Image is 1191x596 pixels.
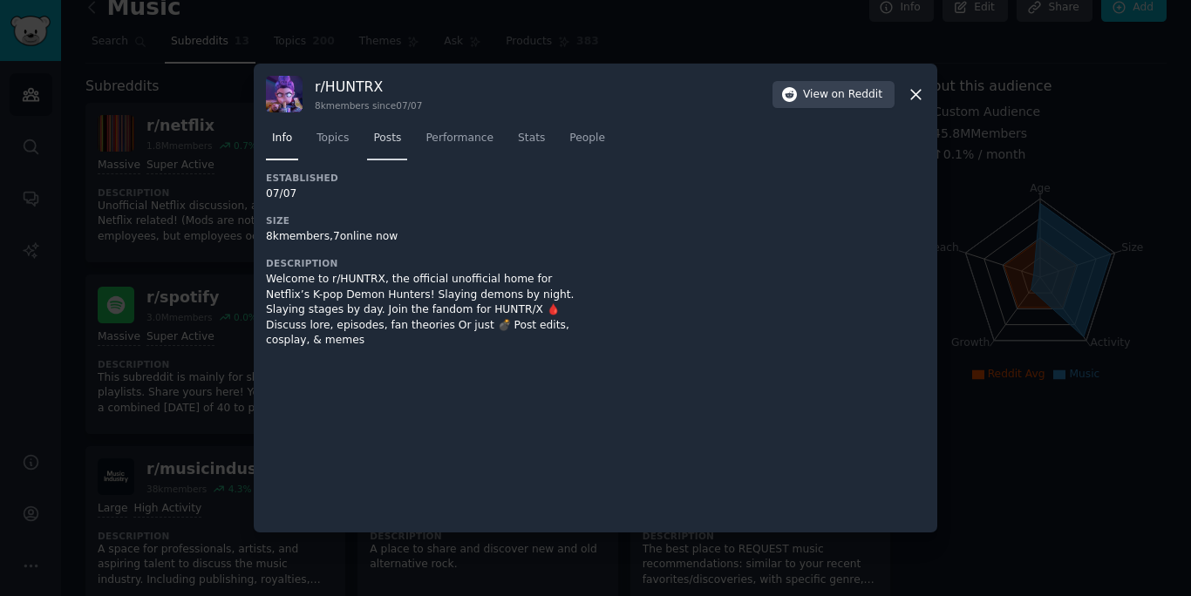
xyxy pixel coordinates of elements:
span: Stats [518,131,545,146]
span: People [569,131,605,146]
div: Welcome to r/HUNTRX, the official unofficial home for Netflix’s K-pop Demon Hunters! Slaying demo... [266,272,595,349]
span: Performance [425,131,493,146]
div: 8k members, 7 online now [266,229,595,245]
button: Viewon Reddit [772,81,895,109]
span: View [803,87,882,103]
img: HUNTRX [266,76,303,112]
h3: Size [266,214,595,227]
span: Posts [373,131,401,146]
span: Topics [316,131,349,146]
a: Stats [512,125,551,160]
a: Info [266,125,298,160]
h3: Established [266,172,595,184]
div: 8k members since 07/07 [315,99,422,112]
h3: r/ HUNTRX [315,78,422,96]
a: People [563,125,611,160]
a: Performance [419,125,500,160]
span: on Reddit [832,87,882,103]
div: 07/07 [266,186,595,202]
a: Topics [310,125,355,160]
h3: Description [266,257,595,269]
a: Posts [367,125,407,160]
span: Info [272,131,292,146]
